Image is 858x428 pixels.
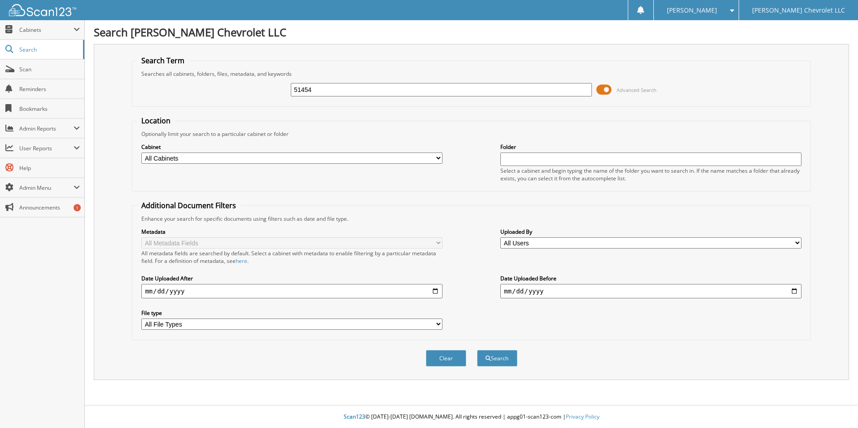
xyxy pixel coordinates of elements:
legend: Additional Document Filters [137,201,241,210]
span: Announcements [19,204,80,211]
legend: Search Term [137,56,189,66]
label: Date Uploaded Before [500,275,801,282]
label: File type [141,309,442,317]
div: Searches all cabinets, folders, files, metadata, and keywords [137,70,806,78]
div: 1 [74,204,81,211]
h1: Search [PERSON_NAME] Chevrolet LLC [94,25,849,39]
img: scan123-logo-white.svg [9,4,76,16]
a: Privacy Policy [566,413,600,420]
div: All metadata fields are searched by default. Select a cabinet with metadata to enable filtering b... [141,249,442,265]
span: [PERSON_NAME] Chevrolet LLC [752,8,845,13]
span: Search [19,46,79,53]
span: Scan [19,66,80,73]
button: Search [477,350,517,367]
div: © [DATE]-[DATE] [DOMAIN_NAME]. All rights reserved | appg01-scan123-com | [85,406,858,428]
span: Admin Reports [19,125,74,132]
label: Folder [500,143,801,151]
span: Advanced Search [617,87,657,93]
label: Uploaded By [500,228,801,236]
span: Reminders [19,85,80,93]
label: Date Uploaded After [141,275,442,282]
span: Bookmarks [19,105,80,113]
span: Scan123 [344,413,365,420]
button: Clear [426,350,466,367]
input: end [500,284,801,298]
label: Metadata [141,228,442,236]
legend: Location [137,116,175,126]
div: Optionally limit your search to a particular cabinet or folder [137,130,806,138]
span: Admin Menu [19,184,74,192]
span: [PERSON_NAME] [667,8,717,13]
span: Help [19,164,80,172]
label: Cabinet [141,143,442,151]
a: here [236,257,247,265]
span: Cabinets [19,26,74,34]
div: Enhance your search for specific documents using filters such as date and file type. [137,215,806,223]
input: start [141,284,442,298]
div: Select a cabinet and begin typing the name of the folder you want to search in. If the name match... [500,167,801,182]
span: User Reports [19,144,74,152]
